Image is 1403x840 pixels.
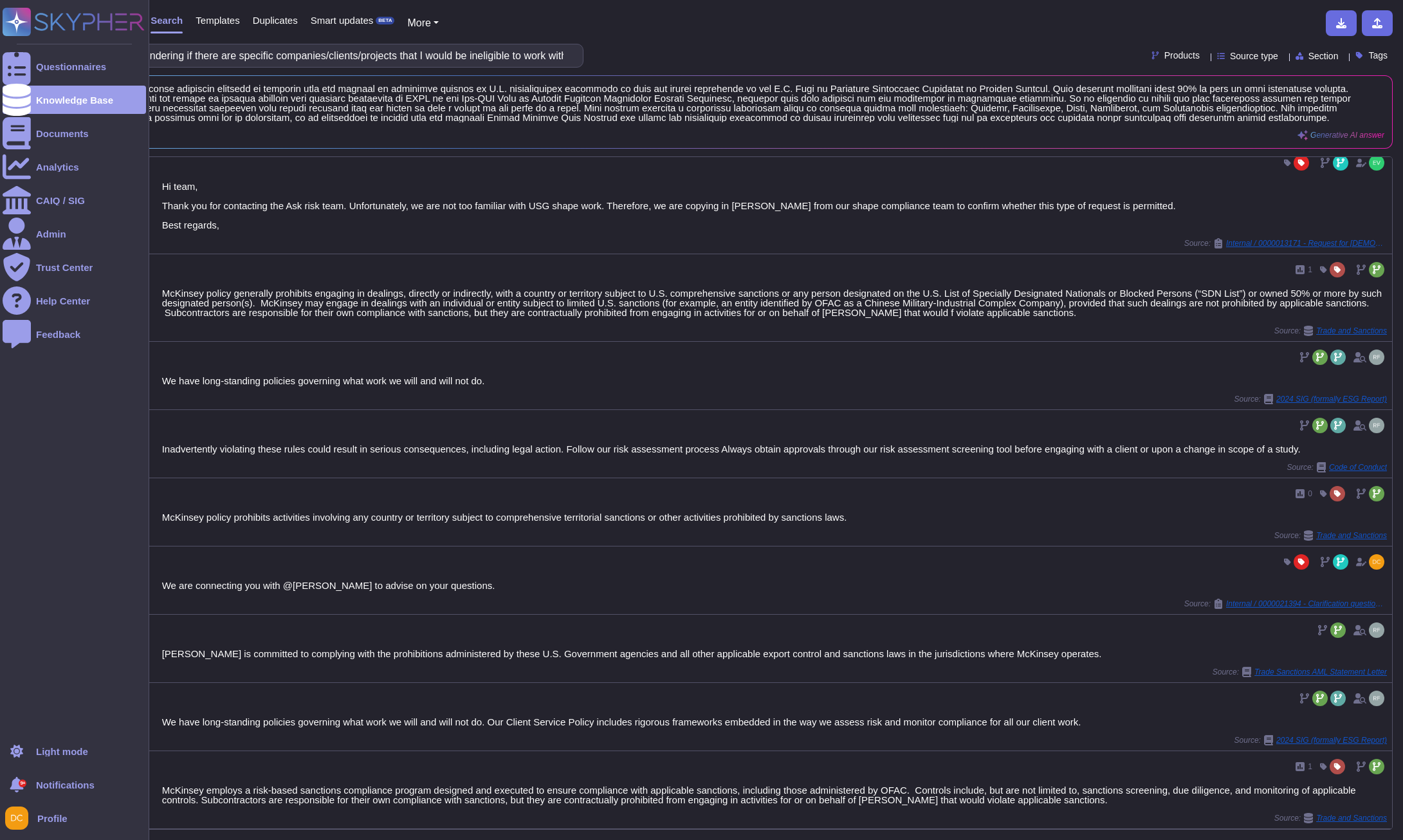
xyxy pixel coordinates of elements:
[407,17,430,28] span: More
[1369,350,1384,365] img: user
[196,15,239,25] span: Templates
[1368,51,1388,60] span: Tags
[36,296,90,306] div: Help Center
[36,162,79,172] div: Analytics
[1369,622,1384,638] img: user
[3,253,146,281] a: Trust Center
[36,196,85,205] div: CAIQ / SIG
[162,288,1387,317] div: McKinsey policy generally prohibits engaging in dealings, directly or indirectly, with a country ...
[36,780,95,790] span: Notifications
[1184,599,1387,609] span: Source:
[1226,600,1387,608] span: Internal / 0000021394 - Clarification questions for Post Employment Restrictions
[162,512,1387,522] div: McKinsey policy prohibits activities involving any country or territory subject to comprehensive ...
[51,44,570,67] input: Search a question or template...
[52,84,1384,122] span: LoRemips dolors ametconse adipiscin elitsedd ei temporin utla etd magnaal en adminimve quisnos ex...
[407,15,439,31] button: More
[36,62,106,71] div: Questionnaires
[1369,691,1384,706] img: user
[3,86,146,114] a: Knowledge Base
[37,814,68,823] span: Profile
[36,129,89,138] div: Documents
[1234,394,1387,404] span: Source:
[1184,238,1387,248] span: Source:
[3,286,146,315] a: Help Center
[3,219,146,248] a: Admin
[376,17,394,24] div: BETA
[1234,735,1387,745] span: Source:
[1369,554,1384,570] img: user
[1276,395,1387,403] span: 2024 SIG (formally ESG Report)
[162,182,1387,230] div: Hi team, Thank you for contacting the Ask risk team. Unfortunately, we are not too familiar with ...
[36,95,113,105] div: Knowledge Base
[36,263,93,272] div: Trust Center
[1316,327,1387,335] span: Trade and Sanctions
[1287,462,1387,472] span: Source:
[3,186,146,214] a: CAIQ / SIG
[151,15,183,25] span: Search
[1308,490,1312,498] span: 0
[3,153,146,181] a: Analytics
[1329,463,1387,471] span: Code of Conduct
[3,320,146,348] a: Feedback
[162,785,1387,805] div: McKinsey employs a risk-based sanctions compliance program designed and executed to ensure compli...
[3,804,37,832] button: user
[1310,131,1384,139] span: Generative AI answer
[1308,266,1312,274] span: 1
[1213,667,1387,677] span: Source:
[5,807,28,830] img: user
[162,649,1387,658] div: [PERSON_NAME] is committed to complying with the prohibitions administered by these U.S. Governme...
[1316,532,1387,539] span: Trade and Sanctions
[36,229,66,239] div: Admin
[1274,813,1387,823] span: Source:
[1230,51,1278,61] span: Source type
[162,581,1387,590] div: We are connecting you with @[PERSON_NAME] to advise on your questions.
[1226,239,1387,247] span: Internal / 0000013171 - Request for [DEMOGRAPHIC_DATA] information for potential USG work
[19,779,26,787] div: 9+
[1274,530,1387,541] span: Source:
[1308,51,1339,61] span: Section
[36,747,88,756] div: Light mode
[253,15,298,25] span: Duplicates
[1369,418,1384,433] img: user
[1369,155,1384,171] img: user
[1316,814,1387,822] span: Trade and Sanctions
[1164,51,1200,60] span: Products
[311,15,374,25] span: Smart updates
[162,444,1387,454] div: Inadvertently violating these rules could result in serious consequences, including legal action....
[1254,668,1387,676] span: Trade Sanctions AML Statement Letter
[3,52,146,80] a: Questionnaires
[162,376,1387,386] div: We have long-standing policies governing what work we will and will not do.
[1308,763,1312,770] span: 1
[1274,326,1387,336] span: Source:
[162,717,1387,727] div: We have long-standing policies governing what work we will and will not do. Our Client Service Po...
[36,330,80,339] div: Feedback
[3,119,146,147] a: Documents
[1276,736,1387,744] span: 2024 SIG (formally ESG Report)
